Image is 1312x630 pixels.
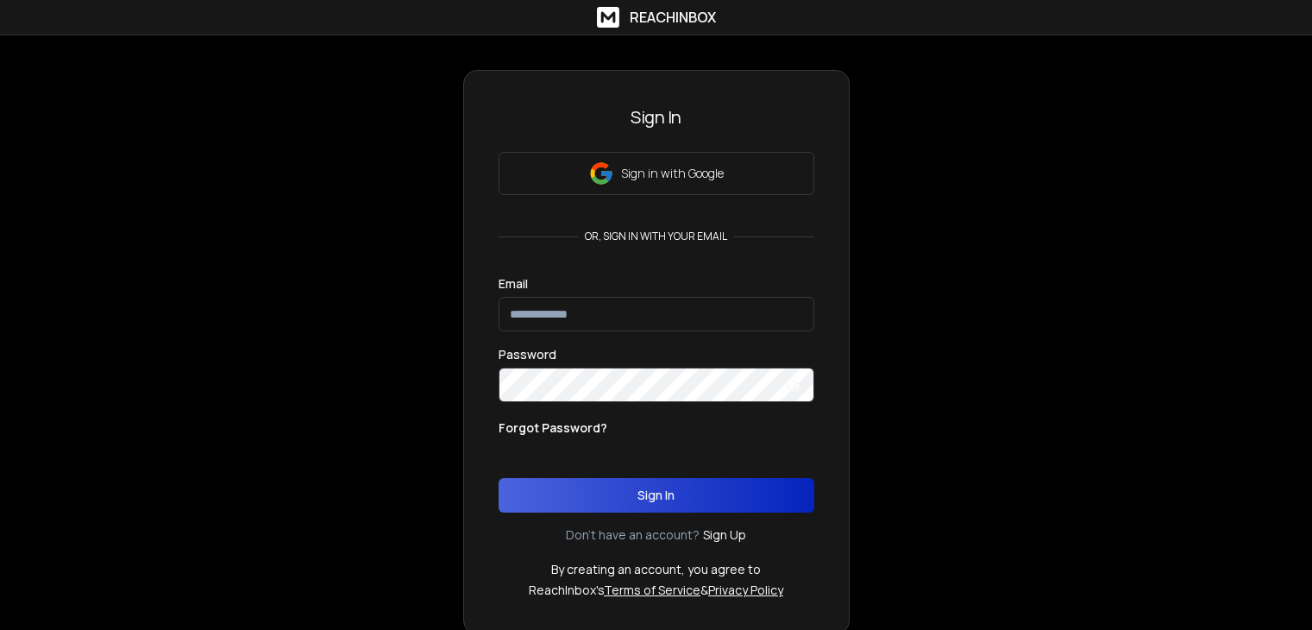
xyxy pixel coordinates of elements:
a: Terms of Service [604,582,700,598]
h1: ReachInbox [630,7,716,28]
p: Don't have an account? [566,526,700,544]
a: Privacy Policy [708,582,783,598]
h3: Sign In [499,105,814,129]
p: ReachInbox's & [529,582,783,599]
button: Sign in with Google [499,152,814,195]
a: ReachInbox [597,7,716,28]
p: Sign in with Google [621,165,724,182]
a: Sign Up [703,526,746,544]
label: Password [499,349,556,361]
p: or, sign in with your email [578,230,734,243]
label: Email [499,278,528,290]
button: Sign In [499,478,814,513]
p: Forgot Password? [499,419,607,437]
p: By creating an account, you agree to [551,561,761,578]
